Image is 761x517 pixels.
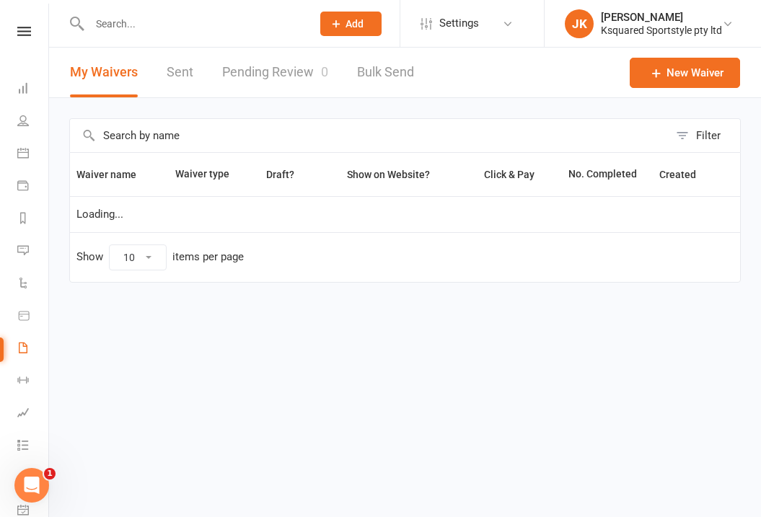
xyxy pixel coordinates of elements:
button: Draft? [253,166,310,183]
span: Created [659,169,712,180]
a: Payments [17,171,50,203]
a: Calendar [17,138,50,171]
button: Waiver name [76,166,152,183]
td: Loading... [70,196,740,232]
button: Add [320,12,382,36]
button: Created [659,166,712,183]
button: Filter [669,119,740,152]
div: Filter [696,127,721,144]
a: What's New [17,463,50,495]
a: Dashboard [17,74,50,106]
a: Pending Review0 [222,48,328,97]
span: Show on Website? [347,169,430,180]
div: Show [76,244,244,270]
button: Show on Website? [334,166,446,183]
div: Ksquared Sportstyle pty ltd [601,24,722,37]
span: Settings [439,7,479,40]
input: Search by name [70,119,669,152]
button: Click & Pay [471,166,550,183]
th: Waiver type [169,153,243,196]
div: JK [565,9,594,38]
div: items per page [172,251,244,263]
span: 0 [321,64,328,79]
span: 1 [44,468,56,480]
th: No. Completed [562,153,653,196]
a: Product Sales [17,301,50,333]
div: [PERSON_NAME] [601,11,722,24]
a: Assessments [17,398,50,430]
a: Sent [167,48,193,97]
button: My Waivers [70,48,138,97]
a: New Waiver [630,58,740,88]
span: Draft? [266,169,294,180]
span: Waiver name [76,169,152,180]
iframe: Intercom live chat [14,468,49,503]
a: People [17,106,50,138]
span: Click & Pay [484,169,535,180]
span: Add [346,18,364,30]
input: Search... [85,14,302,34]
a: Reports [17,203,50,236]
a: Bulk Send [357,48,414,97]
